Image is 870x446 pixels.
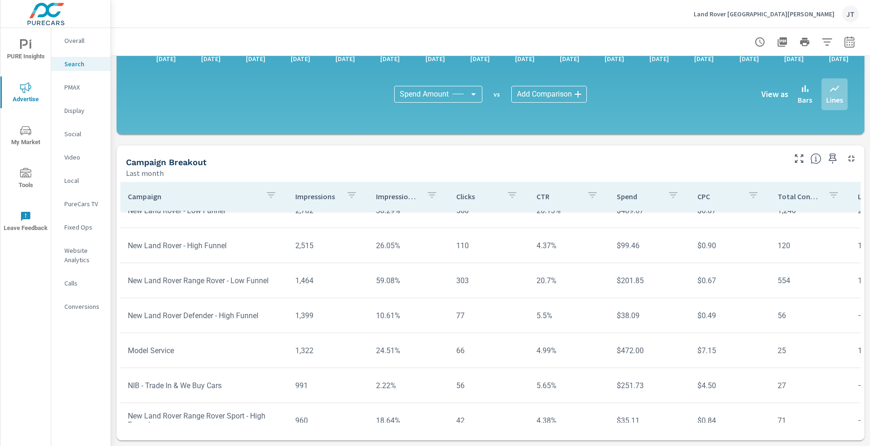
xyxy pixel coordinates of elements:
p: Clicks [456,192,499,201]
span: Leave Feedback [3,211,48,234]
p: Video [64,153,103,162]
td: 4.38% [529,409,609,432]
p: Last month [126,167,164,179]
p: [DATE] [598,54,631,63]
td: 960 [288,409,368,432]
td: 24.51% [369,339,449,362]
td: 303 [449,269,529,293]
td: 66 [449,339,529,362]
td: 27 [770,374,850,397]
p: [DATE] [822,54,855,63]
p: Search [64,59,103,69]
p: Impressions [295,192,338,201]
span: Tools [3,168,48,191]
span: Add Comparison [517,90,572,99]
td: 59.08% [369,269,449,293]
p: Website Analytics [64,246,103,265]
div: nav menu [0,28,51,243]
td: 2.22% [369,374,449,397]
td: $0.49 [690,304,770,328]
p: Spend [617,192,660,201]
span: This is a summary of Search performance results by campaign. Each column can be sorted. [810,153,821,164]
p: Bars [798,94,812,105]
td: 25 [770,339,850,362]
td: 4.37% [529,234,609,258]
div: Local [51,174,111,188]
td: 5.5% [529,304,609,328]
td: 18.64% [369,409,449,432]
td: 110 [449,234,529,258]
p: Campaign [128,192,258,201]
p: PMAX [64,83,103,92]
button: Print Report [795,33,814,51]
p: Display [64,106,103,115]
span: My Market [3,125,48,148]
td: 991 [288,374,368,397]
div: Overall [51,34,111,48]
p: Impression Share [376,192,419,201]
p: CTR [536,192,579,201]
div: Website Analytics [51,244,111,267]
td: $201.85 [609,269,689,293]
td: 2,515 [288,234,368,258]
p: [DATE] [733,54,766,63]
p: Calls [64,279,103,288]
p: [DATE] [508,54,541,63]
span: Spend Amount [400,90,449,99]
p: [DATE] [374,54,406,63]
button: Apply Filters [818,33,836,51]
p: Total Conversions [778,192,821,201]
td: New Land Rover Defender - High Funnel [120,304,288,328]
td: 1,464 [288,269,368,293]
td: $7.15 [690,339,770,362]
p: PureCars TV [64,199,103,209]
p: [DATE] [329,54,362,63]
td: New Land Rover - High Funnel [120,234,288,258]
p: [DATE] [553,54,586,63]
td: 5.65% [529,374,609,397]
p: [DATE] [419,54,452,63]
h5: Campaign Breakout [126,157,207,167]
div: Calls [51,276,111,290]
button: "Export Report to PDF" [773,33,792,51]
td: 56 [770,304,850,328]
div: Video [51,150,111,164]
p: [DATE] [195,54,227,63]
td: 4.99% [529,339,609,362]
td: 77 [449,304,529,328]
p: [DATE] [464,54,496,63]
p: vs [482,90,511,98]
td: 10.61% [369,304,449,328]
td: $4.50 [690,374,770,397]
td: $0.67 [690,269,770,293]
td: New Land Rover Range Rover - Low Funnel [120,269,288,293]
p: [DATE] [239,54,272,63]
td: 56 [449,374,529,397]
td: 1,399 [288,304,368,328]
button: Select Date Range [840,33,859,51]
span: PURE Insights [3,39,48,62]
p: CPC [697,192,740,201]
div: Add Comparison [511,86,587,103]
div: Display [51,104,111,118]
p: [DATE] [778,54,810,63]
p: [DATE] [150,54,182,63]
span: Save this to your personalized report [825,151,840,166]
td: Model Service [120,339,288,362]
button: Make Fullscreen [792,151,807,166]
td: 71 [770,409,850,432]
td: 42 [449,409,529,432]
p: [DATE] [643,54,675,63]
td: $0.84 [690,409,770,432]
td: $0.90 [690,234,770,258]
span: Advertise [3,82,48,105]
td: $251.73 [609,374,689,397]
div: PureCars TV [51,197,111,211]
p: [DATE] [688,54,720,63]
td: 1,322 [288,339,368,362]
p: Lines [826,94,843,105]
td: 554 [770,269,850,293]
button: Minimize Widget [844,151,859,166]
td: $38.09 [609,304,689,328]
div: Search [51,57,111,71]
